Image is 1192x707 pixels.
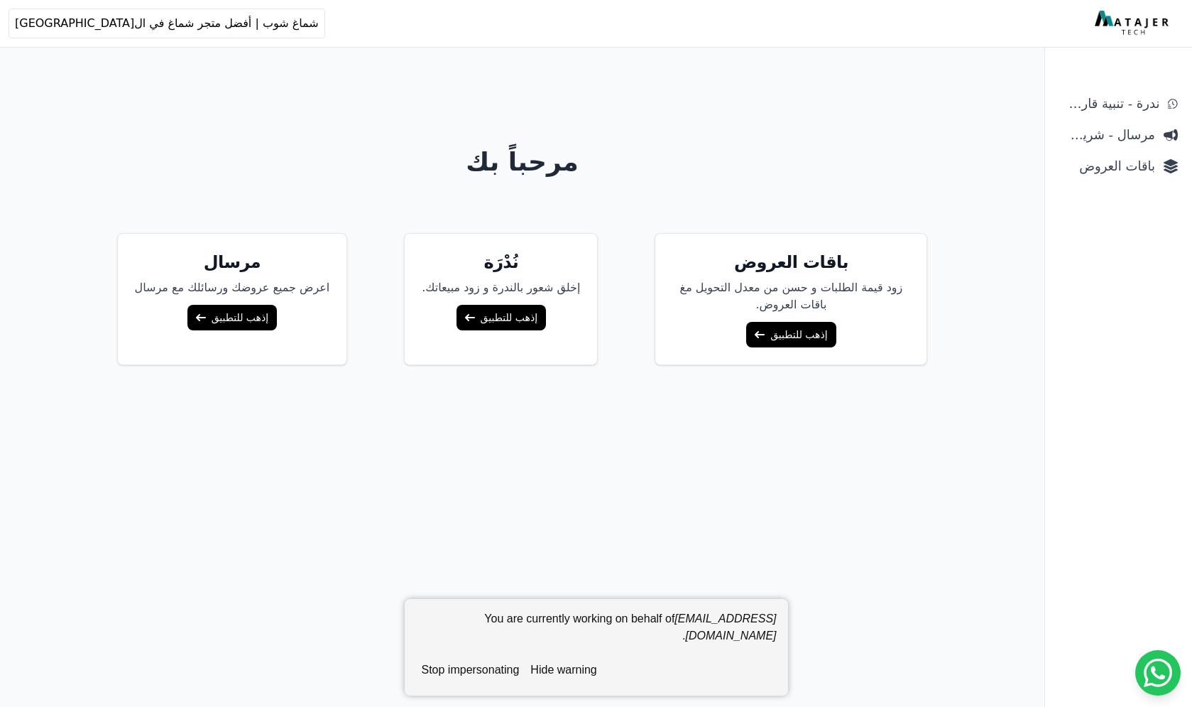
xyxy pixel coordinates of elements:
[1059,125,1155,145] span: مرسال - شريط دعاية
[9,9,325,38] button: شماغ شوب | أفضل متجر شماغ في ال[GEOGRAPHIC_DATA]
[672,251,909,274] h5: باقات العروض
[416,610,777,656] div: You are currently working on behalf of .
[187,305,277,330] a: إذهب للتطبيق
[674,612,776,642] em: [EMAIL_ADDRESS][DOMAIN_NAME]
[15,15,319,32] span: شماغ شوب | أفضل متجر شماغ في ال[GEOGRAPHIC_DATA]
[135,279,330,296] p: اعرض جميع عروضك ورسائلك مع مرسال
[422,251,580,274] h5: نُدْرَة
[1095,11,1172,36] img: MatajerTech Logo
[525,656,602,684] button: hide warning
[416,656,525,684] button: stop impersonating
[422,279,580,296] p: إخلق شعور بالندرة و زود مبيعاتك.
[456,305,546,330] a: إذهب للتطبيق
[1059,156,1155,176] span: باقات العروض
[1059,94,1159,114] span: ندرة - تنبية قارب علي النفاذ
[746,322,836,347] a: إذهب للتطبيق
[135,251,330,274] h5: مرسال
[672,279,909,313] p: زود قيمة الطلبات و حسن من معدل التحويل مغ باقات العروض.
